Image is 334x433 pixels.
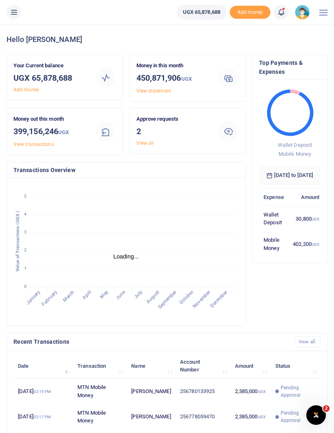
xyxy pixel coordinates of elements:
td: 30,800 [288,206,324,231]
small: UGX [312,242,319,247]
a: View transactions [13,141,54,147]
th: Transaction: activate to sort column ascending [73,353,127,379]
th: Status: activate to sort column ascending [270,353,321,379]
td: [DATE] [13,404,73,429]
tspan: August [145,289,160,305]
h3: 2 [136,125,212,137]
h4: Transactions Overview [13,166,239,175]
tspan: June [114,289,127,301]
p: Money in this month [136,62,212,70]
span: Wallet Deposit [278,142,312,148]
th: Name: activate to sort column ascending [127,353,176,379]
h3: UGX 65,878,688 [13,72,89,84]
a: View statement [136,88,171,94]
tspan: November [191,289,212,309]
h3: 450,871,906 [136,72,212,85]
td: [PERSON_NAME] [127,404,176,429]
h6: [DATE] to [DATE] [259,166,321,185]
th: Amount: activate to sort column ascending [231,353,271,379]
small: UGX [312,217,319,221]
text: Value of Transactions (UGX ) [15,211,20,272]
span: Add money [230,6,270,19]
li: Wallet ballance [174,5,230,20]
td: 402,200 [288,232,324,257]
small: UGX [258,415,266,419]
tspan: 5 [24,193,26,199]
td: [DATE] [13,379,73,404]
a: 256780133925 [180,388,215,394]
iframe: Intercom live chat [306,405,326,425]
a: UGX 65,878,688 [177,5,226,20]
small: UGX [181,76,192,82]
small: UGX [58,129,69,135]
td: MTN Mobile Money [73,379,127,404]
h3: 399,156,246 [13,125,89,139]
tspan: September [157,289,178,309]
text: Loading... [113,253,139,260]
td: 2,385,000 [231,379,271,404]
span: Pending Approval [281,409,316,424]
tspan: May [99,289,109,300]
tspan: 2 [24,247,26,253]
a: Add money [13,87,39,93]
p: Money out this month [13,115,89,124]
a: 256778059470 [180,413,215,420]
p: Approve requests [136,115,212,124]
th: Account Number: activate to sort column ascending [176,353,231,379]
a: Add money [230,9,270,15]
h4: Top Payments & Expenses [259,58,321,76]
span: Pending Approval [281,384,316,399]
small: 02:19 PM [33,389,51,394]
tspan: July [133,289,143,300]
tspan: 3 [24,230,26,235]
tspan: October [178,289,195,305]
span: 2 [323,405,330,412]
th: Expense [259,188,288,206]
tspan: March [62,289,75,303]
a: profile-user [295,5,313,20]
th: Amount [288,188,324,206]
a: View all [295,336,321,347]
tspan: December [209,289,229,309]
img: profile-user [295,5,310,20]
a: View all [136,140,154,146]
td: Mobile Money [259,232,288,257]
h4: Hello [PERSON_NAME] [7,35,327,44]
tspan: April [81,289,92,300]
td: [PERSON_NAME] [127,379,176,404]
small: UGX [258,389,266,394]
tspan: January [25,289,42,306]
li: Toup your wallet [230,6,270,19]
tspan: 0 [24,284,26,289]
th: Date: activate to sort column descending [13,353,73,379]
td: MTN Mobile Money [73,404,127,429]
tspan: 4 [24,211,26,216]
h4: Recent Transactions [13,337,288,346]
small: 02:17 PM [33,415,51,419]
span: Mobile Money [279,151,311,157]
tspan: February [41,289,59,307]
tspan: 1 [24,265,26,271]
td: Wallet Deposit [259,206,288,231]
td: 2,385,000 [231,404,271,429]
p: Your Current balance [13,62,89,70]
span: UGX 65,878,688 [183,8,220,16]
